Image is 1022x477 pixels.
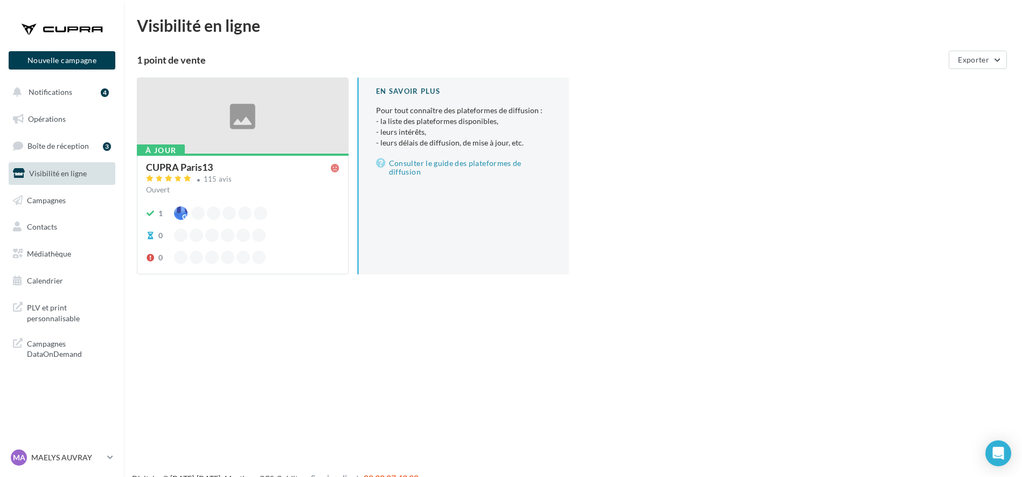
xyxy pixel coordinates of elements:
span: Visibilité en ligne [29,169,87,178]
div: CUPRA Paris13 [146,162,213,172]
div: En savoir plus [376,86,552,96]
a: Calendrier [6,269,117,292]
span: Campagnes [27,195,66,204]
span: PLV et print personnalisable [27,300,111,323]
a: Consulter le guide des plateformes de diffusion [376,157,552,178]
a: Boîte de réception3 [6,134,117,157]
button: Nouvelle campagne [9,51,115,70]
a: Contacts [6,216,117,238]
div: 1 point de vente [137,55,944,65]
button: Exporter [949,51,1007,69]
a: Opérations [6,108,117,130]
div: À jour [137,144,185,156]
a: 115 avis [146,174,339,186]
div: 0 [158,230,163,241]
span: Calendrier [27,276,63,285]
li: - leurs délais de diffusion, de mise à jour, etc. [376,137,552,148]
span: Contacts [27,222,57,231]
li: - la liste des plateformes disponibles, [376,116,552,127]
div: 1 [158,208,163,219]
a: Visibilité en ligne [6,162,117,185]
p: Pour tout connaître des plateformes de diffusion : [376,105,552,148]
div: 0 [158,252,163,263]
span: Opérations [28,114,66,123]
div: Open Intercom Messenger [985,440,1011,466]
span: MA [13,452,25,463]
li: - leurs intérêts, [376,127,552,137]
div: 3 [103,142,111,151]
span: Exporter [958,55,989,64]
div: 4 [101,88,109,97]
span: Boîte de réception [27,141,89,150]
button: Notifications 4 [6,81,113,103]
a: Médiathèque [6,243,117,265]
span: Campagnes DataOnDemand [27,336,111,360]
a: Campagnes DataOnDemand [6,332,117,364]
div: 115 avis [204,176,232,183]
a: PLV et print personnalisable [6,296,117,328]
a: MA MAELYS AUVRAY [9,447,115,468]
span: Médiathèque [27,249,71,258]
span: Notifications [29,87,72,96]
span: Ouvert [146,185,170,194]
a: Campagnes [6,189,117,212]
div: Visibilité en ligne [137,17,1009,33]
p: MAELYS AUVRAY [31,452,103,463]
